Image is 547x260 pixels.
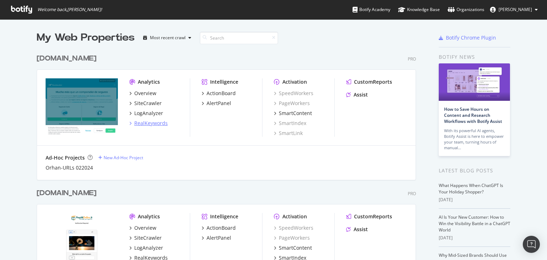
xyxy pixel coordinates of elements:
[37,31,135,45] div: My Web Properties
[484,4,543,15] button: [PERSON_NAME]
[439,167,510,175] div: Latest Blog Posts
[202,100,231,107] a: AlertPanel
[207,224,236,232] div: ActionBoard
[523,236,540,253] div: Open Intercom Messenger
[279,110,312,117] div: SmartContent
[46,154,85,161] div: Ad-Hoc Projects
[210,78,238,85] div: Intelligence
[129,234,162,241] a: SiteCrawler
[202,90,236,97] a: ActionBoard
[282,78,307,85] div: Activation
[37,53,97,64] div: [DOMAIN_NAME]
[354,213,392,220] div: CustomReports
[282,213,307,220] div: Activation
[207,90,236,97] div: ActionBoard
[138,213,160,220] div: Analytics
[274,244,312,251] a: SmartContent
[446,34,496,41] div: Botify Chrome Plugin
[274,100,310,107] a: PageWorkers
[274,234,310,241] a: PageWorkers
[202,224,236,232] a: ActionBoard
[129,100,162,107] a: SiteCrawler
[398,6,440,13] div: Knowledge Base
[140,32,194,43] button: Most recent crawl
[134,234,162,241] div: SiteCrawler
[346,91,368,98] a: Assist
[210,213,238,220] div: Intelligence
[129,224,156,232] a: Overview
[408,191,416,197] div: Pro
[279,244,312,251] div: SmartContent
[202,234,231,241] a: AlertPanel
[353,6,390,13] div: Botify Academy
[37,53,99,64] a: [DOMAIN_NAME]
[37,188,97,198] div: [DOMAIN_NAME]
[129,120,168,127] a: RealKeywords
[274,90,313,97] a: SpeedWorkers
[274,120,306,127] a: SmartIndex
[439,214,510,233] a: AI Is Your New Customer: How to Win the Visibility Battle in a ChatGPT World
[439,63,510,101] img: How to Save Hours on Content and Research Workflows with Botify Assist
[37,7,102,12] span: Welcome back, [PERSON_NAME] !
[439,235,510,241] div: [DATE]
[134,100,162,107] div: SiteCrawler
[274,224,313,232] a: SpeedWorkers
[200,32,278,44] input: Search
[354,78,392,85] div: CustomReports
[439,182,503,195] a: What Happens When ChatGPT Is Your Holiday Shopper?
[129,110,163,117] a: LogAnalyzer
[354,91,368,98] div: Assist
[346,213,392,220] a: CustomReports
[439,53,510,61] div: Botify news
[150,36,186,40] div: Most recent crawl
[499,6,532,12] span: Marta Plaza
[46,164,93,171] a: Orhan-URLs 022024
[207,234,231,241] div: AlertPanel
[274,130,303,137] a: SmartLink
[354,226,368,233] div: Assist
[346,226,368,233] a: Assist
[207,100,231,107] div: AlertPanel
[104,155,143,161] div: New Ad-Hoc Project
[129,90,156,97] a: Overview
[448,6,484,13] div: Organizations
[439,34,496,41] a: Botify Chrome Plugin
[46,78,118,136] img: rastreator.com
[138,78,160,85] div: Analytics
[439,197,510,203] div: [DATE]
[408,56,416,62] div: Pro
[134,244,163,251] div: LogAnalyzer
[134,120,168,127] div: RealKeywords
[134,224,156,232] div: Overview
[444,106,502,124] a: How to Save Hours on Content and Research Workflows with Botify Assist
[37,188,99,198] a: [DOMAIN_NAME]
[134,90,156,97] div: Overview
[274,110,312,117] a: SmartContent
[98,155,143,161] a: New Ad-Hoc Project
[129,244,163,251] a: LogAnalyzer
[444,128,505,151] div: With its powerful AI agents, Botify Assist is here to empower your team, turning hours of manual…
[346,78,392,85] a: CustomReports
[134,110,163,117] div: LogAnalyzer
